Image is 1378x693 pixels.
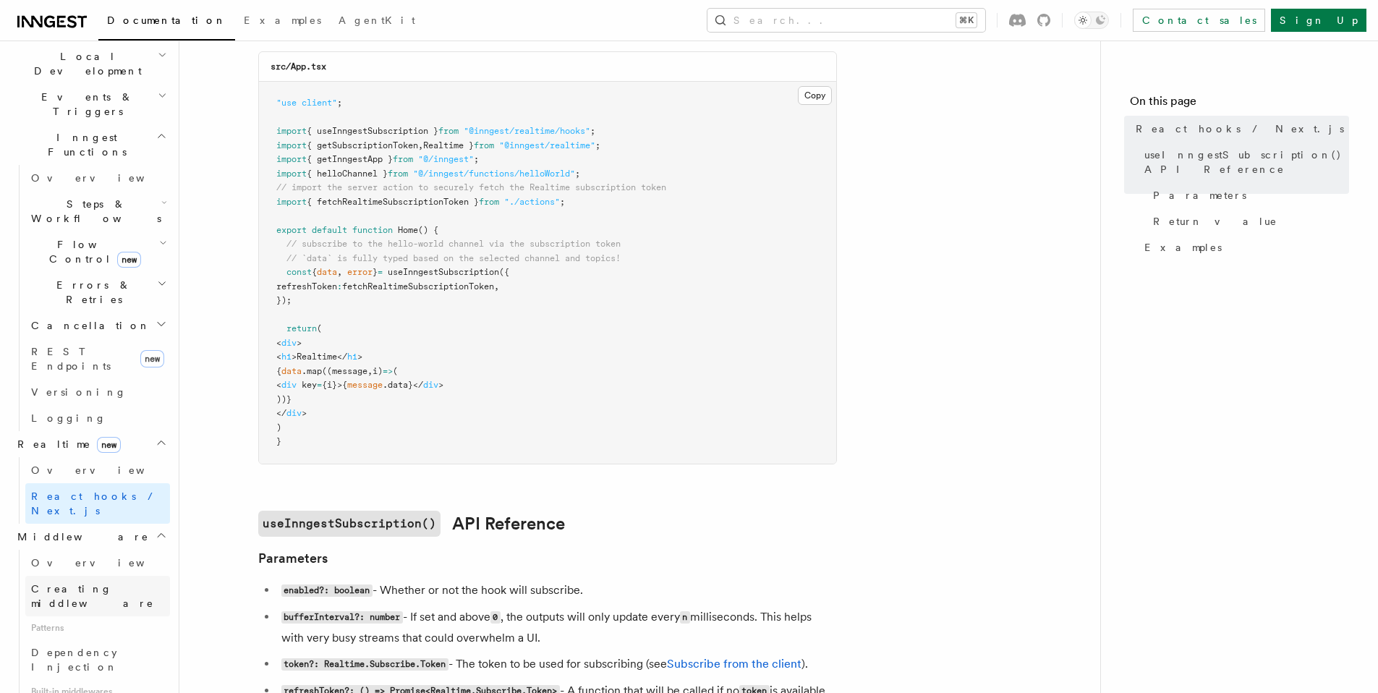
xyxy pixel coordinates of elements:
button: Local Development [12,43,170,84]
span: ; [474,154,479,164]
span: Events & Triggers [12,90,158,119]
span: Local Development [12,49,158,78]
span: useInngestSubscription() API Reference [1144,148,1349,177]
li: - Whether or not the hook will subscribe. [277,580,837,601]
button: Cancellation [25,313,170,339]
code: bufferInterval?: number [281,611,403,624]
button: Middleware [12,524,170,550]
span: ; [337,98,342,108]
span: new [97,437,121,453]
span: = [378,267,383,277]
span: , [337,267,342,277]
span: { [312,267,317,277]
span: // `data` is fully typed based on the selected channel and topics! [286,253,621,263]
span: ; [575,169,580,179]
span: import [276,197,307,207]
span: import [276,154,307,164]
span: ((message [322,366,367,376]
button: Steps & Workflows [25,191,170,231]
button: Realtimenew [12,431,170,457]
span: < [276,380,281,390]
span: error [347,267,373,277]
a: Overview [25,550,170,576]
a: React hooks / Next.js [25,483,170,524]
span: Logging [31,412,106,424]
span: new [140,350,164,367]
span: { [276,366,281,376]
a: Parameters [258,548,328,569]
a: Overview [25,457,170,483]
span: , [418,140,423,150]
a: Dependency Injection [25,639,170,680]
button: Flow Controlnew [25,231,170,272]
span: div [281,380,297,390]
span: Inngest Functions [12,130,156,159]
span: Examples [1144,240,1222,255]
span: div [281,338,297,348]
button: Errors & Retries [25,272,170,313]
span: React hooks / Next.js [1136,122,1344,136]
a: REST Endpointsnew [25,339,170,379]
div: Realtimenew [12,457,170,524]
span: AgentKit [339,14,415,26]
span: Steps & Workflows [25,197,161,226]
span: Overview [31,172,180,184]
span: Errors & Retries [25,278,157,307]
span: div [286,408,302,418]
span: data [317,267,337,277]
span: ; [595,140,600,150]
span: Versioning [31,386,127,398]
span: export [276,225,307,235]
span: useInngestSubscription [388,267,499,277]
span: }); [276,295,292,305]
code: 0 [490,611,501,624]
a: Examples [1139,234,1349,260]
a: Logging [25,405,170,431]
span: </ [276,408,286,418]
span: Patterns [25,616,170,639]
li: - If set and above , the outputs will only update every milliseconds. This helps with very busy s... [277,607,837,648]
span: Dependency Injection [31,647,118,673]
span: "@/inngest" [418,154,474,164]
code: useInngestSubscription() [258,511,441,537]
span: from [438,126,459,136]
span: Documentation [107,14,226,26]
span: function [352,225,393,235]
span: Flow Control [25,237,159,266]
span: () { [418,225,438,235]
a: AgentKit [330,4,424,39]
span: Examples [244,14,321,26]
span: Middleware [12,530,149,544]
a: Contact sales [1133,9,1265,32]
li: - The token to be used for subscribing (see ). [277,654,837,675]
button: Copy [798,86,832,105]
a: Return value [1147,208,1349,234]
span: refreshToken [276,281,337,292]
span: from [474,140,494,150]
span: key [302,380,317,390]
span: fetchRealtimeSubscriptionToken [342,281,494,292]
span: ( [393,366,398,376]
span: from [388,169,408,179]
span: > [297,338,302,348]
button: Inngest Functions [12,124,170,165]
span: : [337,281,342,292]
span: { getInngestApp } [307,154,393,164]
span: ))} [276,394,292,404]
span: "./actions" [504,197,560,207]
span: .data}</ [383,380,423,390]
span: ({ [499,267,509,277]
span: Realtime } [423,140,474,150]
kbd: ⌘K [956,13,977,27]
code: enabled?: boolean [281,584,373,597]
code: token?: Realtime.Subscribe.Token [281,658,448,671]
span: import [276,126,307,136]
span: REST Endpoints [31,346,111,372]
span: { fetchRealtimeSubscriptionToken } [307,197,479,207]
span: "@inngest/realtime" [499,140,595,150]
span: "@/inngest/functions/helloWorld" [413,169,575,179]
a: Parameters [1147,182,1349,208]
span: h1 [281,352,292,362]
span: Return value [1153,214,1277,229]
span: } [373,267,378,277]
